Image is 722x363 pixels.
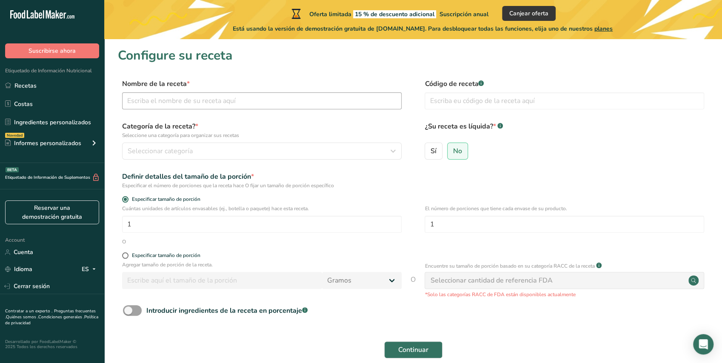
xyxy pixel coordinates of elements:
button: Continuar [384,341,442,358]
p: Agregar tamaño de porción de la receta. [122,261,402,269]
a: Contratar a un experto . [5,308,52,314]
a: Política de privacidad [5,314,98,326]
span: 15 % de descuento adicional [353,10,436,18]
button: Canjear oferta [502,6,556,21]
input: Escriba el nombre de su receta aquí [122,92,402,109]
div: Oferta limitada [290,9,488,19]
span: Sí [431,147,437,155]
div: Novedad [5,133,24,138]
div: Introducir ingredientes de la receta en porcentaje [146,306,308,316]
h1: Configure su receta [118,46,708,65]
p: El número de porciones que tiene cada envase de su producto. [425,205,704,212]
div: Informes personalizados [5,139,81,148]
p: Cuántas unidades de artículos envasables (ej., botella o paquete) hace esta receta. [122,205,402,212]
a: Reservar una demostración gratuita [5,200,99,224]
span: Canjear oferta [509,9,548,18]
a: Idioma [5,262,32,277]
div: Especificar tamaño de porción [132,252,200,259]
button: Suscribirse ahora [5,43,99,58]
input: Escriba eu código de la receta aquí [425,92,704,109]
div: BETA [6,167,19,172]
div: O [122,238,126,246]
span: No [453,147,462,155]
span: Suscribirse ahora [29,46,76,55]
a: Quiénes somos . [6,314,38,320]
span: Está usando la versión de demostración gratuita de [DOMAIN_NAME]. Para desbloquear todas las func... [233,24,613,33]
button: Seleccionar categoría [122,143,402,160]
span: Continuar [398,345,428,355]
input: Escribe aquí el tamaño de la porción [122,272,322,289]
div: Definir detalles del tamaño de la porción [122,171,402,182]
span: Suscripción anual [439,10,488,18]
span: planes [594,25,613,33]
a: Condiciones generales . [38,314,84,320]
div: Open Intercom Messenger [693,334,713,354]
div: ES [82,264,99,274]
p: Seleccione una categoría para organizar sus recetas [122,131,402,139]
p: *Solo las categorías RACC de FDA están disponibles actualmente [425,291,704,298]
span: O [411,274,416,298]
span: Especificar tamaño de porción [128,196,200,203]
p: Encuentre su tamaño de porción basado en su categoría RACC de la receta [425,262,594,270]
div: Desarrollado por FoodLabelMaker © 2025 Todos los derechos reservados [5,339,99,349]
a: Preguntas frecuentes . [5,308,96,320]
label: ¿Su receta es líquida? [425,121,704,139]
label: Categoría de la receta? [122,121,402,139]
label: Nombre de la receta [122,79,402,89]
span: Seleccionar categoría [128,146,193,156]
div: Seleccionar cantidad de referencia FDA [430,275,552,286]
div: Especificar el número de porciones que la receta hace O fijar un tamaño de porción específico [122,182,402,189]
label: Código de receta [425,79,704,89]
